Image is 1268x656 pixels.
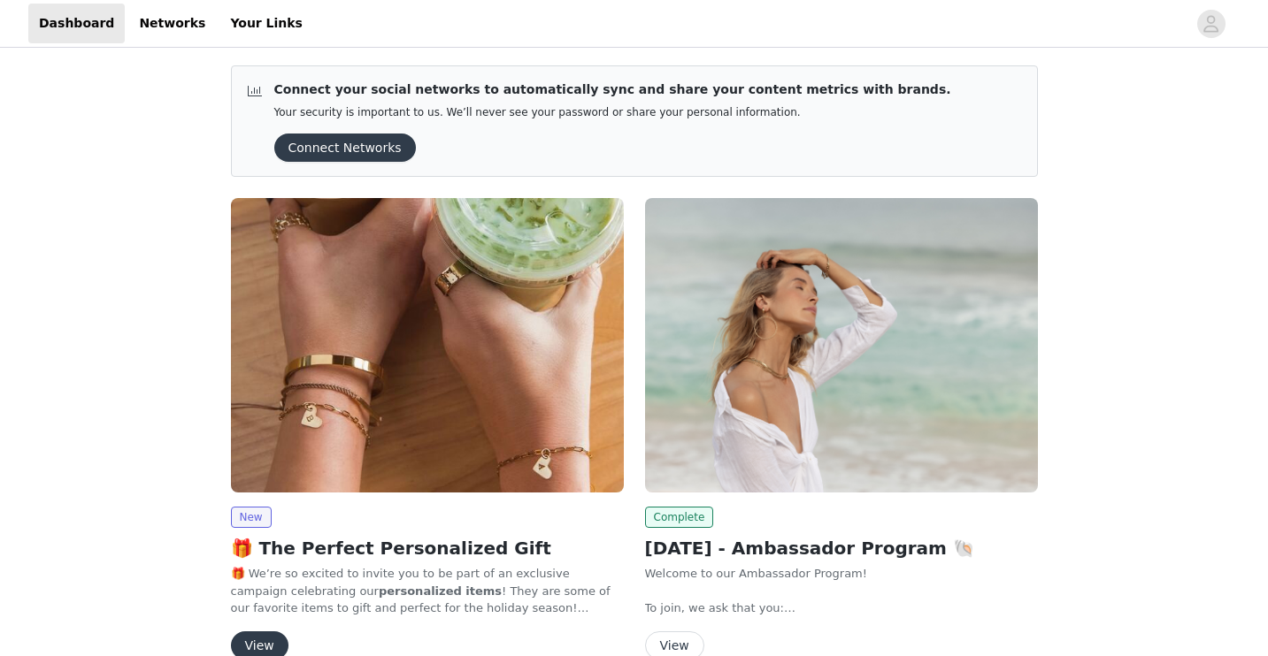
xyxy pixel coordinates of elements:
[28,4,125,43] a: Dashboard
[645,639,704,652] a: View
[231,639,288,652] a: View
[645,599,1038,617] p: To join, we ask that you:
[219,4,313,43] a: Your Links
[645,535,1038,561] h2: [DATE] - Ambassador Program 🐚
[645,565,1038,583] p: Welcome to our Ambassador Program!
[645,507,714,528] span: Complete
[274,133,416,162] button: Connect Networks
[274,106,951,119] p: Your security is important to us. We’ll never see your password or share your personal information.
[645,198,1038,492] img: James Michelle
[128,4,216,43] a: Networks
[231,535,624,561] h2: 🎁 The Perfect Personalized Gift
[231,565,624,617] p: 🎁 We’re so excited to invite you to be part of an exclusive campaign celebrating our ! They are s...
[1203,10,1219,38] div: avatar
[231,198,624,492] img: James Michelle
[379,584,502,598] strong: personalized items
[274,80,951,99] p: Connect your social networks to automatically sync and share your content metrics with brands.
[231,507,272,528] span: New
